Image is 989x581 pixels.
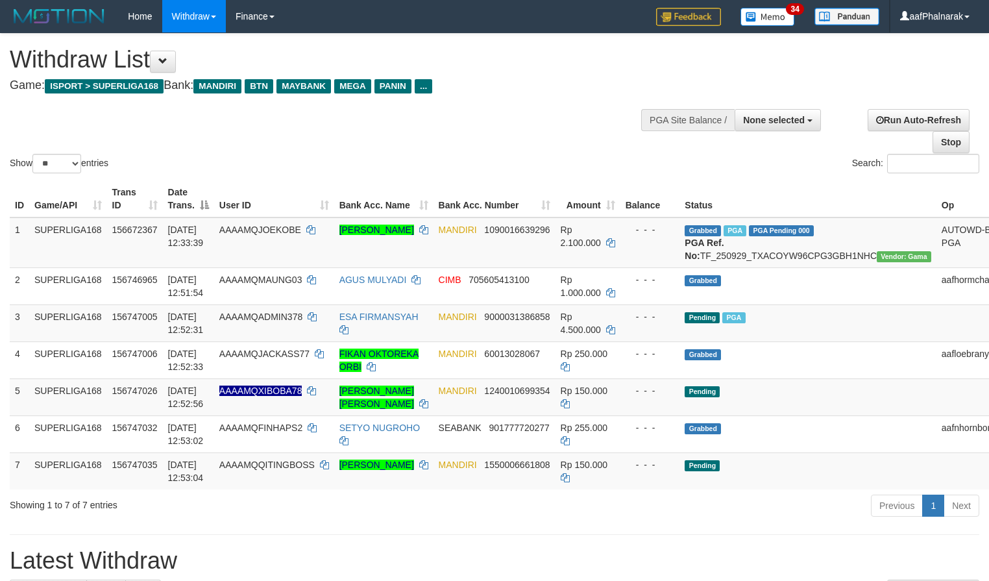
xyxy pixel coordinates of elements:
[334,180,433,217] th: Bank Acc. Name: activate to sort column ascending
[29,180,107,217] th: Game/API: activate to sort column ascending
[10,378,29,415] td: 5
[214,180,334,217] th: User ID: activate to sort column ascending
[10,304,29,341] td: 3
[219,460,315,470] span: AAAAMQQITINGBOSS
[112,225,158,235] span: 156672367
[112,312,158,322] span: 156747005
[887,154,979,173] input: Search:
[10,79,646,92] h4: Game: Bank:
[484,386,550,396] span: Copy 1240010699354 to clipboard
[168,349,204,372] span: [DATE] 12:52:33
[163,180,214,217] th: Date Trans.: activate to sort column descending
[626,384,675,397] div: - - -
[10,47,646,73] h1: Withdraw List
[922,495,944,517] a: 1
[339,460,414,470] a: [PERSON_NAME]
[276,79,331,93] span: MAYBANK
[484,460,550,470] span: Copy 1550006661808 to clipboard
[685,460,720,471] span: Pending
[374,79,411,93] span: PANIN
[877,251,931,262] span: Vendor URL: https://trx31.1velocity.biz
[29,217,107,268] td: SUPERLIGA168
[722,312,745,323] span: Marked by aafsengchandara
[168,386,204,409] span: [DATE] 12:52:56
[685,423,721,434] span: Grabbed
[641,109,735,131] div: PGA Site Balance /
[112,349,158,359] span: 156747006
[32,154,81,173] select: Showentries
[561,275,601,298] span: Rp 1.000.000
[944,495,979,517] a: Next
[561,460,607,470] span: Rp 150.000
[626,421,675,434] div: - - -
[484,349,540,359] span: Copy 60013028067 to clipboard
[724,225,746,236] span: Marked by aafsengchandara
[735,109,821,131] button: None selected
[561,225,601,248] span: Rp 2.100.000
[556,180,620,217] th: Amount: activate to sort column ascending
[852,154,979,173] label: Search:
[489,423,549,433] span: Copy 901777720277 to clipboard
[743,115,805,125] span: None selected
[626,458,675,471] div: - - -
[685,386,720,397] span: Pending
[334,79,371,93] span: MEGA
[10,341,29,378] td: 4
[685,225,721,236] span: Grabbed
[620,180,680,217] th: Balance
[219,386,302,396] span: Nama rekening ada tanda titik/strip, harap diedit
[626,273,675,286] div: - - -
[679,217,936,268] td: TF_250929_TXACOYW96CPG3GBH1NHC
[439,275,461,285] span: CIMB
[685,275,721,286] span: Grabbed
[484,312,550,322] span: Copy 9000031386858 to clipboard
[10,415,29,452] td: 6
[685,349,721,360] span: Grabbed
[339,423,420,433] a: SETYO NUGROHO
[10,493,402,512] div: Showing 1 to 7 of 7 entries
[219,423,302,433] span: AAAAMQFINHAPS2
[561,386,607,396] span: Rp 150.000
[219,225,301,235] span: AAAAMQJOEKOBE
[626,310,675,323] div: - - -
[868,109,970,131] a: Run Auto-Refresh
[561,312,601,335] span: Rp 4.500.000
[439,386,477,396] span: MANDIRI
[685,238,724,261] b: PGA Ref. No:
[439,349,477,359] span: MANDIRI
[469,275,529,285] span: Copy 705605413100 to clipboard
[45,79,164,93] span: ISPORT > SUPERLIGA168
[10,180,29,217] th: ID
[439,423,482,433] span: SEABANK
[168,460,204,483] span: [DATE] 12:53:04
[168,423,204,446] span: [DATE] 12:53:02
[439,460,477,470] span: MANDIRI
[219,275,302,285] span: AAAAMQMAUNG03
[339,349,419,372] a: FIKAN OKTOREKA ORBI
[871,495,923,517] a: Previous
[219,312,302,322] span: AAAAMQADMIN378
[814,8,879,25] img: panduan.png
[29,452,107,489] td: SUPERLIGA168
[10,267,29,304] td: 2
[439,312,477,322] span: MANDIRI
[10,548,979,574] h1: Latest Withdraw
[679,180,936,217] th: Status
[933,131,970,153] a: Stop
[112,275,158,285] span: 156746965
[112,460,158,470] span: 156747035
[656,8,721,26] img: Feedback.jpg
[29,341,107,378] td: SUPERLIGA168
[112,423,158,433] span: 156747032
[439,225,477,235] span: MANDIRI
[749,225,814,236] span: PGA Pending
[339,312,419,322] a: ESA FIRMANSYAH
[10,6,108,26] img: MOTION_logo.png
[740,8,795,26] img: Button%20Memo.svg
[786,3,803,15] span: 34
[29,415,107,452] td: SUPERLIGA168
[168,275,204,298] span: [DATE] 12:51:54
[685,312,720,323] span: Pending
[484,225,550,235] span: Copy 1090016639296 to clipboard
[339,275,407,285] a: AGUS MULYADI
